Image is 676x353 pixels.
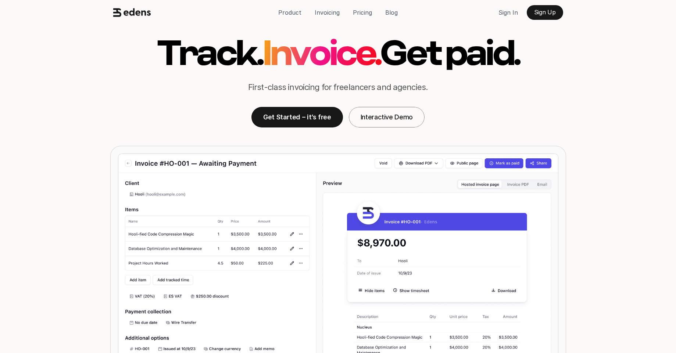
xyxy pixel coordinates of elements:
[379,5,404,20] a: Blog
[534,9,556,16] p: Sign Up
[157,36,262,73] h1: Track.
[263,113,331,121] p: Get Started – it’s free
[347,5,378,20] a: Pricing
[278,7,301,18] p: Product
[309,5,346,20] a: Invoicing
[385,7,398,18] p: Blog
[380,36,519,73] h1: Get paid.
[493,5,524,20] a: Sign In
[272,5,307,20] a: Product
[353,7,372,18] p: Pricing
[527,5,563,20] a: Sign Up
[498,7,518,18] p: Sign In
[258,32,384,78] span: Invoice.
[251,107,343,127] a: Get Started – it’s free
[315,7,340,18] p: Invoicing
[248,82,428,92] p: First-class invoicing for freelancers and agencies.
[361,113,413,121] p: Interactive Demo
